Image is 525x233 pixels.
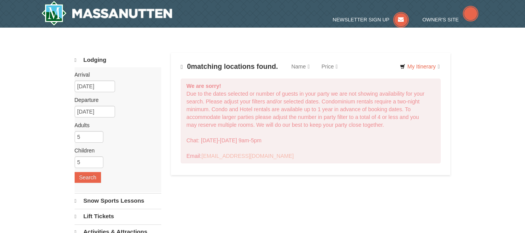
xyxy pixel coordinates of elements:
[422,17,478,23] a: Owner's Site
[75,121,155,129] label: Adults
[75,96,155,104] label: Departure
[286,59,316,74] a: Name
[187,83,221,89] strong: We are sorry!
[395,61,445,72] a: My Itinerary
[333,17,409,23] a: Newsletter Sign Up
[75,71,155,79] label: Arrival
[75,209,161,224] a: Lift Tickets
[75,172,101,183] button: Search
[75,53,161,67] a: Lodging
[202,153,294,159] a: [EMAIL_ADDRESS][DOMAIN_NAME]
[333,17,389,23] span: Newsletter Sign Up
[41,1,173,26] img: Massanutten Resort Logo
[181,79,441,163] div: Due to the dates selected or number of guests in your party we are not showing availability for y...
[316,59,344,74] a: Price
[422,17,459,23] span: Owner's Site
[41,1,173,26] a: Massanutten Resort
[75,193,161,208] a: Snow Sports Lessons
[75,147,155,154] label: Children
